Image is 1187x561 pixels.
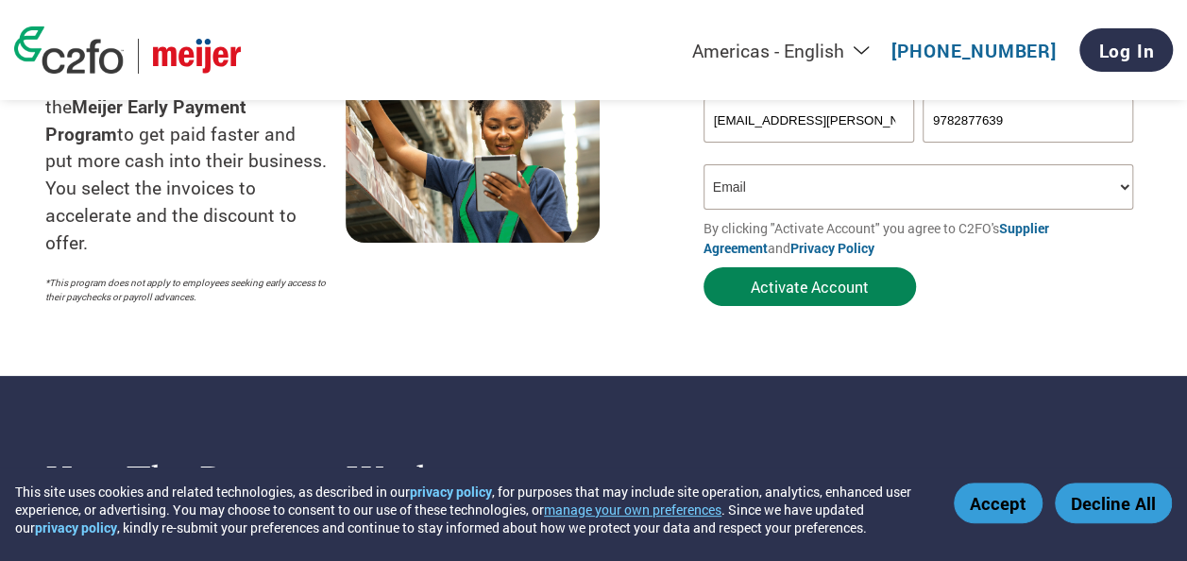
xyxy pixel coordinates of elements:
[923,144,1133,157] div: Inavlid Phone Number
[544,501,721,518] button: manage your own preferences
[346,57,600,243] img: supply chain worker
[1055,483,1172,523] button: Decline All
[45,94,246,145] strong: Meijer Early Payment Program
[704,144,914,157] div: Inavlid Email Address
[1079,28,1173,72] a: Log In
[704,267,916,306] button: Activate Account
[954,483,1043,523] button: Accept
[35,518,117,536] a: privacy policy
[790,239,874,257] a: Privacy Policy
[704,219,1049,257] a: Supplier Agreement
[14,26,124,74] img: c2fo logo
[45,66,346,257] p: Suppliers choose C2FO and the to get paid faster and put more cash into their business. You selec...
[891,39,1057,62] a: [PHONE_NUMBER]
[45,460,570,498] h3: How the program works
[410,483,492,501] a: privacy policy
[704,98,914,143] input: Invalid Email format
[45,276,327,304] p: *This program does not apply to employees seeking early access to their paychecks or payroll adva...
[153,39,241,74] img: Meijer
[923,98,1133,143] input: Phone*
[704,218,1142,258] p: By clicking "Activate Account" you agree to C2FO's and
[15,483,926,536] div: This site uses cookies and related technologies, as described in our , for purposes that may incl...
